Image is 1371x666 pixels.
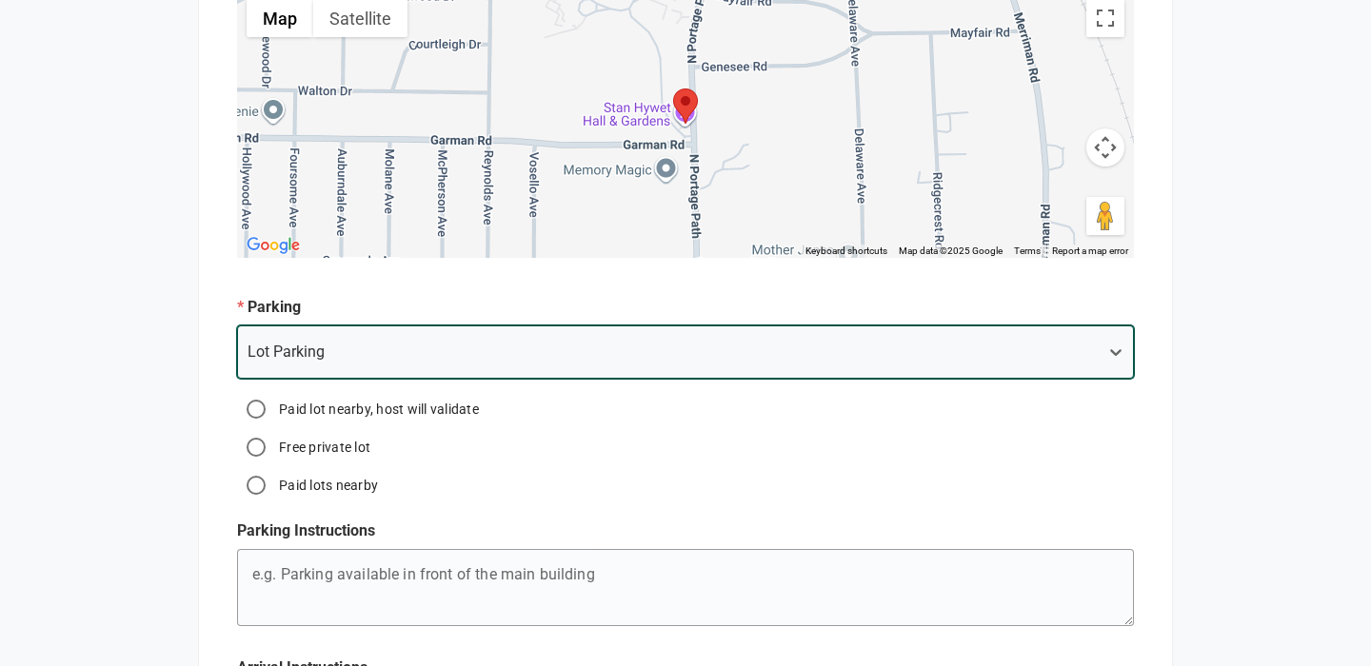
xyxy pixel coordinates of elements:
[275,400,479,419] label: Paid lot nearby, host will validate
[242,233,305,258] a: Open this area in Google Maps (opens a new window)
[1014,245,1041,256] a: Terms
[275,438,370,457] label: Free private lot
[1086,128,1124,166] button: Map camera controls
[1052,245,1128,256] a: Report a map error
[242,233,305,258] img: Google
[805,245,887,258] button: Keyboard shortcuts
[248,341,325,363] div: Lot Parking
[237,519,1134,542] p: Parking Instructions
[1086,197,1124,235] button: Drag Pegman onto the map to open Street View
[237,296,1134,319] p: Parking
[275,476,378,495] label: Paid lots nearby
[899,245,1003,256] span: Map data ©2025 Google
